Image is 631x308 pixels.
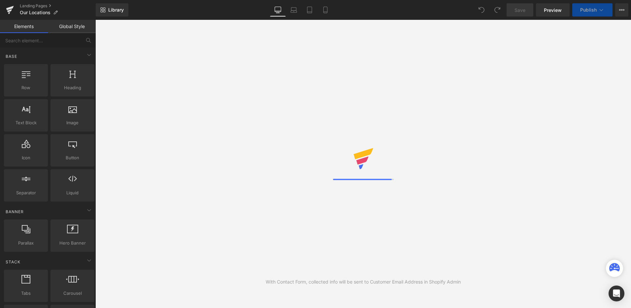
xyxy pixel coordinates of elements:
span: Carousel [52,290,92,297]
span: Hero Banner [52,240,92,247]
span: Base [5,53,18,59]
span: Preview [544,7,562,14]
span: Text Block [6,119,46,126]
span: Banner [5,209,24,215]
button: More [615,3,628,17]
a: Landing Pages [20,3,96,9]
span: Separator [6,189,46,196]
a: New Library [96,3,128,17]
span: Library [108,7,124,13]
span: Parallax [6,240,46,247]
span: Button [52,154,92,161]
button: Undo [475,3,488,17]
span: Publish [580,7,597,13]
span: Image [52,119,92,126]
button: Redo [491,3,504,17]
a: Tablet [302,3,317,17]
a: Laptop [286,3,302,17]
a: Desktop [270,3,286,17]
span: Save [515,7,525,14]
div: With Contact Form, collected info will be sent to Customer Email Address in Shopify Admin [266,278,461,286]
div: Open Intercom Messenger [609,286,624,301]
a: Preview [536,3,570,17]
span: Our Locations [20,10,50,15]
a: Global Style [48,20,96,33]
span: Tabs [6,290,46,297]
span: Stack [5,259,21,265]
span: Heading [52,84,92,91]
span: Icon [6,154,46,161]
span: Liquid [52,189,92,196]
a: Mobile [317,3,333,17]
span: Row [6,84,46,91]
button: Publish [572,3,613,17]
